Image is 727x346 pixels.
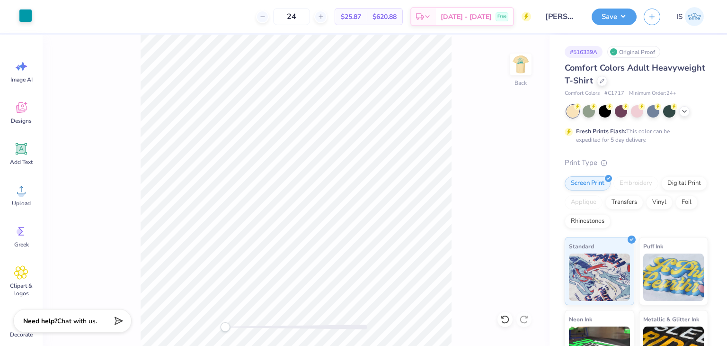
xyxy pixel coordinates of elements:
[565,214,611,228] div: Rhinestones
[685,7,704,26] img: Ishita Singh
[511,55,530,74] img: Back
[607,46,660,58] div: Original Proof
[6,282,37,297] span: Clipart & logos
[514,79,527,87] div: Back
[604,90,624,98] span: # C1717
[605,195,643,209] div: Transfers
[11,117,32,125] span: Designs
[273,8,310,25] input: – –
[643,241,663,251] span: Puff Ink
[629,90,676,98] span: Minimum Order: 24 +
[643,314,699,324] span: Metallic & Glitter Ink
[10,331,33,338] span: Decorate
[646,195,673,209] div: Vinyl
[14,241,29,248] span: Greek
[341,12,361,22] span: $25.87
[441,12,492,22] span: [DATE] - [DATE]
[672,7,708,26] a: IS
[372,12,397,22] span: $620.88
[565,90,600,98] span: Comfort Colors
[565,195,603,209] div: Applique
[10,76,33,83] span: Image AI
[576,127,692,144] div: This color can be expedited for 5 day delivery.
[661,176,707,191] div: Digital Print
[569,241,594,251] span: Standard
[565,46,603,58] div: # 516339A
[613,176,658,191] div: Embroidery
[576,127,626,135] strong: Fresh Prints Flash:
[10,158,33,166] span: Add Text
[565,62,705,86] span: Comfort Colors Adult Heavyweight T-Shirt
[675,195,698,209] div: Foil
[12,200,31,207] span: Upload
[565,176,611,191] div: Screen Print
[565,157,708,168] div: Print Type
[497,13,506,20] span: Free
[57,317,97,326] span: Chat with us.
[221,322,230,332] div: Accessibility label
[592,9,637,25] button: Save
[676,11,683,22] span: IS
[569,314,592,324] span: Neon Ink
[643,254,704,301] img: Puff Ink
[569,254,630,301] img: Standard
[23,317,57,326] strong: Need help?
[538,7,585,26] input: Untitled Design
